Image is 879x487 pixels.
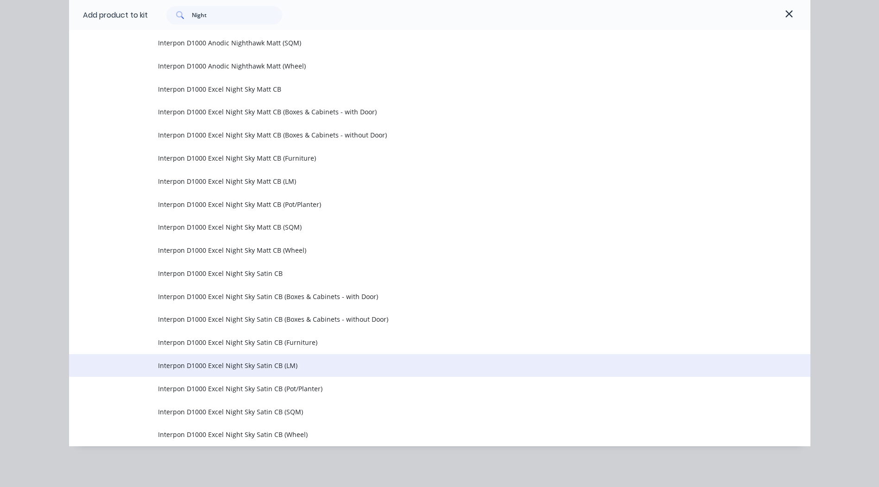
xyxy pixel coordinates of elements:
span: Interpon D1000 Excel Night Sky Matt CB (Furniture) [158,153,680,163]
span: Interpon D1000 Excel Night Sky Matt CB (Wheel) [158,245,680,255]
span: Interpon D1000 Excel Night Sky Satin CB (Boxes & Cabinets - with Door) [158,292,680,301]
span: Interpon D1000 Excel Night Sky Matt CB (SQM) [158,222,680,232]
span: Interpon D1000 Excel Night Sky Matt CB [158,84,680,94]
span: Interpon D1000 Excel Night Sky Matt CB (LM) [158,176,680,186]
span: Interpon D1000 Excel Night Sky Satin CB (Wheel) [158,430,680,439]
span: Interpon D1000 Excel Night Sky Satin CB (Boxes & Cabinets - without Door) [158,314,680,324]
span: Interpon D1000 Anodic Nighthawk Matt (SQM) [158,38,680,48]
span: Interpon D1000 Excel Night Sky Matt CB (Boxes & Cabinets - with Door) [158,107,680,117]
span: Interpon D1000 Excel Night Sky Satin CB (SQM) [158,407,680,417]
span: Interpon D1000 Excel Night Sky Matt CB (Pot/Planter) [158,200,680,209]
div: Add product to kit [83,10,148,21]
span: Interpon D1000 Excel Night Sky Matt CB (Boxes & Cabinets - without Door) [158,130,680,140]
span: Interpon D1000 Excel Night Sky Satin CB (LM) [158,361,680,370]
span: Interpon D1000 Excel Night Sky Satin CB [158,268,680,278]
input: Search... [192,6,282,25]
span: Interpon D1000 Excel Night Sky Satin CB (Furniture) [158,337,680,347]
span: Interpon D1000 Excel Night Sky Satin CB (Pot/Planter) [158,384,680,393]
span: Interpon D1000 Anodic Nighthawk Matt (Wheel) [158,61,680,71]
